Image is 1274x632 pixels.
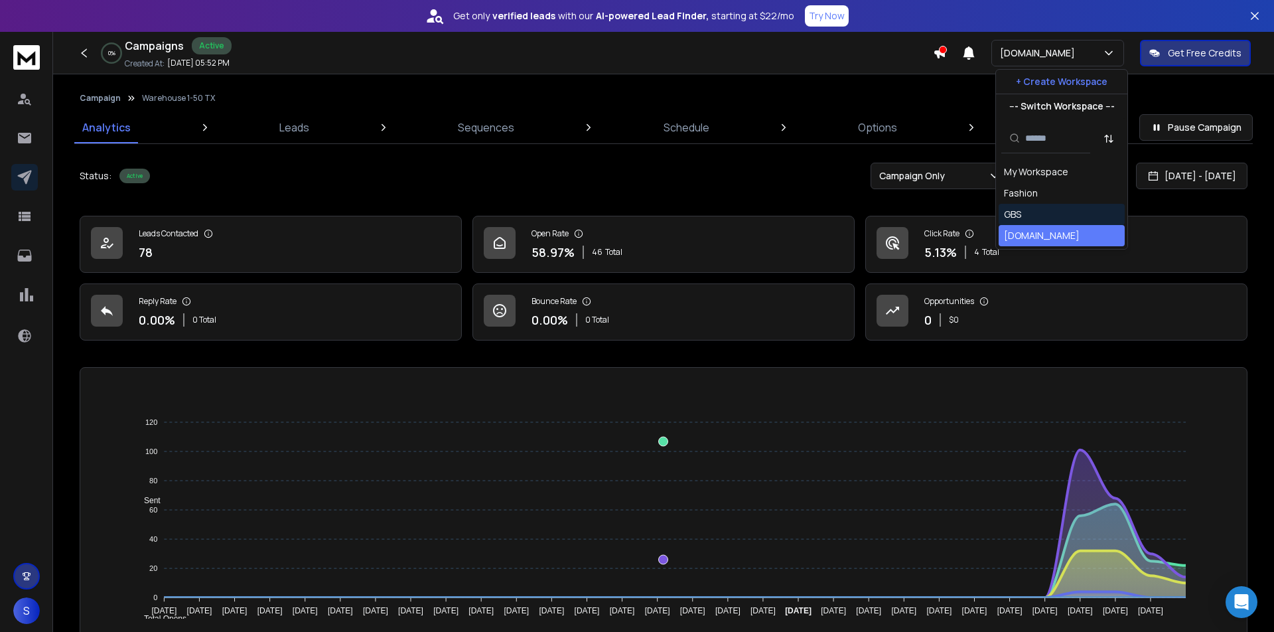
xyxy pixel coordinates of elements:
span: Sent [134,496,161,505]
p: 0 Total [585,315,609,325]
p: Warehouse 1-50 TX [142,93,215,104]
tspan: [DATE] [1032,606,1058,615]
p: Leads [279,119,309,135]
span: 4 [974,247,979,258]
button: [DATE] - [DATE] [1136,163,1247,189]
p: Opportunities [924,296,974,307]
tspan: [DATE] [645,606,670,615]
tspan: [DATE] [680,606,705,615]
tspan: [DATE] [997,606,1023,615]
tspan: 20 [150,564,158,572]
a: Leads Contacted78 [80,216,462,273]
a: Reply Rate0.00%0 Total [80,283,462,341]
a: Click Rate5.13%4Total [865,216,1247,273]
p: Leads Contacted [139,228,198,239]
tspan: 40 [150,535,158,543]
tspan: [DATE] [1068,606,1093,615]
p: Options [858,119,897,135]
p: 58.97 % [531,243,575,262]
tspan: [DATE] [1139,606,1164,615]
p: + Create Workspace [1016,75,1107,88]
tspan: 80 [150,477,158,485]
button: Try Now [805,5,849,27]
button: Sort by Sort A-Z [1096,125,1122,152]
p: Created At: [125,58,165,69]
tspan: [DATE] [399,606,424,615]
strong: verified leads [492,9,555,23]
a: Sequences [450,112,522,143]
p: 0 [924,311,932,329]
img: logo [13,45,40,70]
tspan: [DATE] [821,606,847,615]
p: Status: [80,169,111,183]
tspan: [DATE] [469,606,494,615]
p: Click Rate [924,228,959,239]
tspan: 0 [154,593,158,601]
h1: Campaigns [125,38,184,54]
tspan: [DATE] [610,606,635,615]
tspan: [DATE] [434,606,459,615]
tspan: [DATE] [328,606,353,615]
tspan: [DATE] [751,606,776,615]
p: 5.13 % [924,243,957,262]
tspan: 120 [145,418,157,426]
a: Analytics [74,112,139,143]
p: [DATE] 05:52 PM [167,58,230,68]
button: Get Free Credits [1140,40,1251,66]
tspan: 100 [145,447,157,455]
tspan: [DATE] [187,606,212,615]
p: Bounce Rate [531,296,577,307]
div: GBS [1004,208,1021,221]
div: My Workspace [1004,165,1068,179]
a: Leads [271,112,317,143]
span: Total Opens [134,614,186,623]
tspan: [DATE] [504,606,530,615]
p: 0.00 % [531,311,568,329]
div: Fashion [1004,187,1038,200]
p: Get Free Credits [1168,46,1241,60]
p: 0.00 % [139,311,175,329]
p: 0 % [108,49,115,57]
p: Open Rate [531,228,569,239]
tspan: [DATE] [152,606,177,615]
button: Pause Campaign [1139,114,1253,141]
button: S [13,597,40,624]
p: Analytics [82,119,131,135]
p: Get only with our starting at $22/mo [453,9,794,23]
tspan: [DATE] [363,606,388,615]
span: Total [605,247,622,258]
p: Sequences [458,119,514,135]
div: Active [119,169,150,183]
div: [DOMAIN_NAME] [1004,229,1080,242]
tspan: [DATE] [575,606,600,615]
p: Reply Rate [139,296,177,307]
p: Schedule [664,119,709,135]
button: Campaign [80,93,121,104]
tspan: [DATE] [715,606,741,615]
tspan: [DATE] [539,606,565,615]
p: Try Now [809,9,845,23]
tspan: [DATE] [962,606,987,615]
a: Opportunities0$0 [865,283,1247,341]
a: Options [850,112,905,143]
tspan: [DATE] [1103,606,1128,615]
a: Open Rate58.97%46Total [472,216,855,273]
div: Open Intercom Messenger [1226,586,1257,618]
tspan: [DATE] [786,606,812,615]
p: 0 Total [192,315,216,325]
a: Schedule [656,112,717,143]
div: Active [192,37,232,54]
tspan: [DATE] [857,606,882,615]
tspan: [DATE] [257,606,283,615]
tspan: [DATE] [222,606,248,615]
p: Campaign Only [879,169,950,183]
tspan: 60 [150,506,158,514]
p: 78 [139,243,153,262]
span: Total [982,247,999,258]
button: + Create Workspace [996,70,1127,94]
tspan: [DATE] [927,606,952,615]
p: $ 0 [949,315,959,325]
p: [DOMAIN_NAME] [1000,46,1080,60]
